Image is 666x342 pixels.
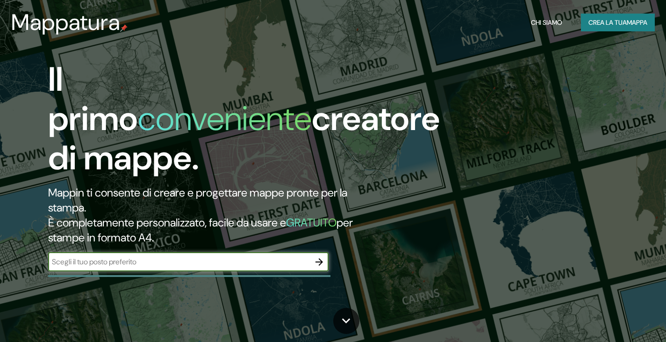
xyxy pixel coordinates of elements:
[48,185,347,215] font: Mappin ti consente di creare e progettare mappe pronte per la stampa.
[48,97,440,180] font: creatore di mappe.
[286,215,337,230] font: GRATUITO
[581,14,655,31] button: Crea la tuamappa
[48,256,310,267] input: Scegli il tuo posto preferito
[120,24,128,32] img: mappatura-pin
[531,18,562,27] font: Chi siamo
[588,18,627,27] font: Crea la tua
[48,215,286,230] font: È completamente personalizzato, facile da usare e
[627,18,647,27] font: mappa
[48,58,138,140] font: Il primo
[138,97,312,140] font: conveniente
[11,7,120,37] font: Mappatura
[527,14,566,31] button: Chi siamo
[48,215,353,245] font: per stampe in formato A4.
